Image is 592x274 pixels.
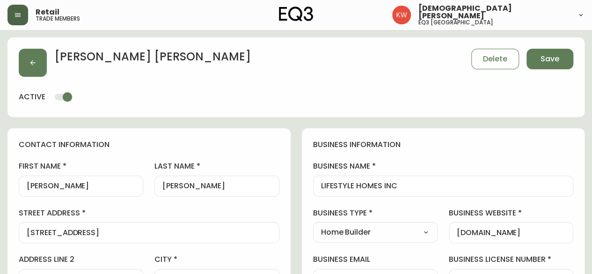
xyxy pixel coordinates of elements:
h4: business information [313,140,574,150]
label: business license number [449,254,573,265]
span: Delete [483,54,507,64]
input: https://www.designshop.com [457,228,565,237]
span: Retail [36,8,59,16]
label: first name [19,161,143,171]
label: address line 2 [19,254,143,265]
h5: eq3 [GEOGRAPHIC_DATA] [418,20,493,25]
h4: contact information [19,140,279,150]
label: business email [313,254,438,265]
label: business website [449,208,573,218]
label: business type [313,208,438,218]
h5: trade members [36,16,80,22]
span: [DEMOGRAPHIC_DATA][PERSON_NAME] [418,5,570,20]
button: Delete [471,49,519,69]
label: city [154,254,279,265]
img: logo [279,7,314,22]
img: f33162b67396b0982c40ce2a87247151 [392,6,411,24]
label: street address [19,208,279,218]
span: Save [541,54,559,64]
h2: [PERSON_NAME] [PERSON_NAME] [54,49,251,69]
h4: active [19,92,45,102]
button: Save [526,49,573,69]
label: business name [313,161,574,171]
label: last name [154,161,279,171]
